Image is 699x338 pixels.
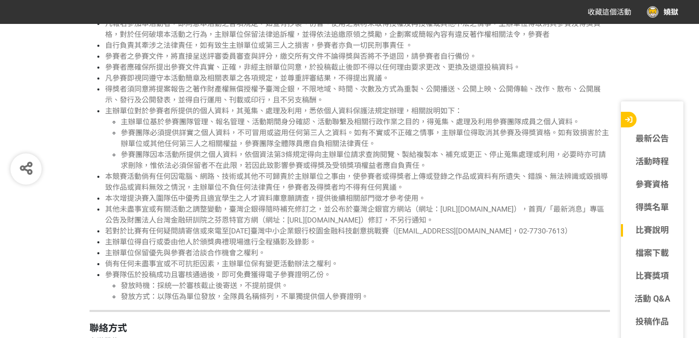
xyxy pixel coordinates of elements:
span: 參賽團隊必須提供詳實之個人資料，不可冒用或盜用任何第三人之資料。如有不實或不正確之情事，主辦單位得取消其參賽及得獎資格。如有致損害於主辦單位或其他任何第三人之相關權益，參賽團隊全體隊員應自負相關... [121,128,609,148]
a: 參賽資格 [621,178,683,191]
span: 凡參賽即視同遵守本活動簡章及相關表單之各項規定，並尊重評審結果，不得提出異議。 [105,74,389,82]
a: 檔案下載 [621,247,683,259]
a: 比賽獎項 [621,270,683,282]
a: 比賽說明 [621,224,683,237]
span: 收藏這個活動 [588,8,631,16]
a: 活動 Q&A [621,293,683,305]
span: 主辦單位基於參賽團隊管理、報名管理、活動期間身分確認、活動聯繫及相關行政作業之目的，得蒐集、處理及利用參賽團隊成員之個人資料。 [121,118,580,126]
span: 若對於比賽有任何疑問請寄信或來電至[DATE]臺灣中小企業銀行校園金融科技創意挑戰賽（[EMAIL_ADDRESS][DOMAIN_NAME]，02-7730-7613） [105,227,572,235]
a: 活動時程 [621,155,683,168]
span: 參賽者應確保所提出參賽文件真實、正確，非經主辦單位同意，於投稿截止後即不得以任何理由要求更改、更換及退還投稿資料。 [105,63,520,71]
span: 倘有任何未盡事宜或不可抗拒因素，主辦單位保有變更活動辦法之權利。 [105,259,338,268]
span: 得獎者須同意將提案報告之著作財產權無償授權予臺灣企銀，不限地域、時間、次數及方式為重製、公開播送、公開上映、公開傳輸、改作、散布、公開展示、發行及公開發表，並得自行運用、刊載或印行，且不另支稿酬。 [105,85,601,104]
span: 自行負責其牽涉之法律責任，如有致生主辦單位或第三人之損害，參賽者亦負一切民刑事責任 。 [105,41,413,49]
span: 主辦單位保留優先與參賽者洽談合作機會之權利。 [105,249,265,257]
span: 發放方式：以隊伍為單位發放，全隊員名稱條列，不單獨提供個人參賽證明。 [121,292,368,301]
span: 參賽團隊因本活動所提供之個人資料，依個資法第3條規定得向主辦單位請求查詢閱覽、製給複製本、補充或更正、停止蒐集處理或利用，必要時亦可請求刪除，惟依法必須保留者不在此限，若因此致影響參賽或得獎及受... [121,150,606,170]
span: 參賽隊伍於投稿成功且審核通過後，即可免費獲得電子參賽證明乙份。 [105,270,331,279]
a: 最新公告 [621,133,683,145]
a: 投稿作品 [621,316,683,328]
span: 凡報名參加本活動者，即同意本活動之各項規定，如查有抄襲、仿冒、使用之素材未取得授權及再授權或其他不法之情事，主辦單位得取消其參賽及得獎資格，對於任何破壞本活動之行為，主辦單位保留法律追訴權，並得... [105,19,601,38]
span: 其他未盡事宜或有關活動之調整變動，臺灣企銀得隨時補充修訂之，並公布於臺灣企銀官方網站（網址：[URL][DOMAIN_NAME]），首頁/「最新消息」專區公告及財團法人台灣金融研訓院之芬恩特官方... [105,205,604,224]
a: 得獎名單 [621,201,683,214]
span: 主辦單位對於參賽者所提供的個人資料，其蒐集、處理及利用，悉依個人資料保護法規定辦理，相關說明如下： [105,107,462,115]
strong: 聯絡方式 [90,322,127,333]
span: 本競賽活動倘有任何因電腦、網路、技術或其他不可歸責於主辦單位之事由，使參賽者或得獎者上傳或登錄之作品或資料有所遺失、錯誤、無法辨識或毀損導致作品或資料無效之情況，主辦單位不負任何法律責任，參賽者... [105,172,608,191]
span: 參賽者之參賽文件，將直接呈送評審委員審查與評分，繳交所有文件不論得獎與否將不予退回，請參賽者自行備份。 [105,52,477,60]
span: 本次增提決賽入圍隊伍中優秀且適宜學生之人才資料庫意願調查，提供後續相關部門徵才參考使用。 [105,194,426,202]
span: 發放時機：採統一於審核截止後寄送，不提前提供。 [121,281,288,290]
span: 主辦單位得自行或委由他人於頒獎典禮現場進行全程攝影及錄影。 [105,238,316,246]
